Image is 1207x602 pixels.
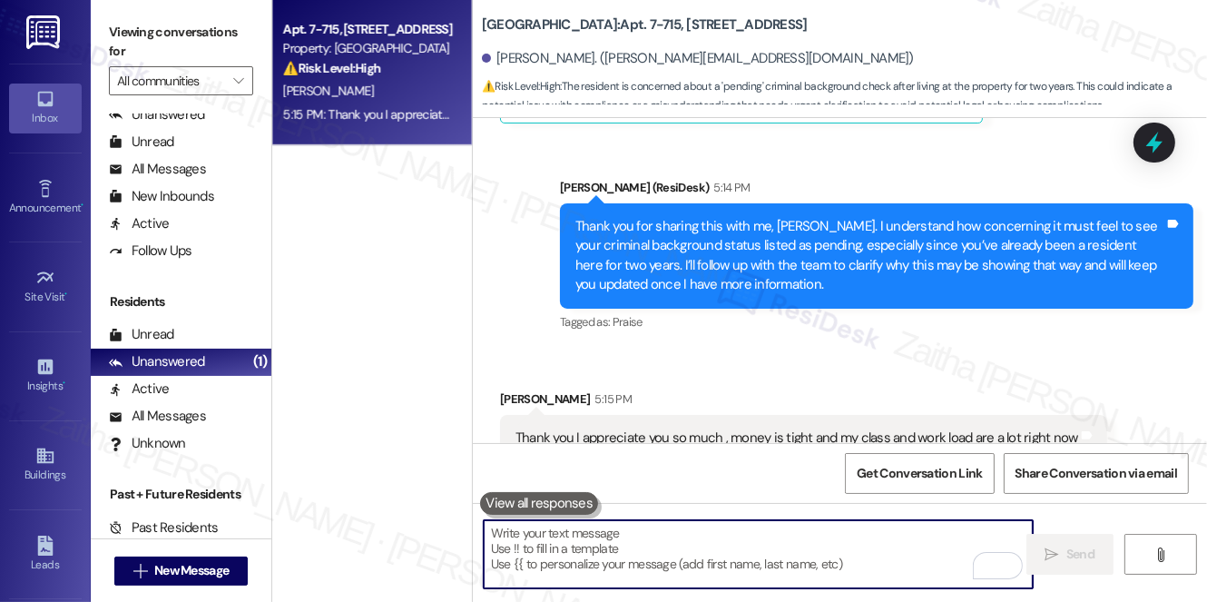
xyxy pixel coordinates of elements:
img: ResiDesk Logo [26,15,64,49]
span: Send [1066,545,1094,564]
span: New Message [154,561,229,580]
i:  [1153,548,1167,562]
button: Share Conversation via email [1004,453,1189,494]
div: Unread [109,325,174,344]
div: Property: [GEOGRAPHIC_DATA] [283,39,451,58]
div: (1) [249,348,271,376]
span: • [81,199,83,212]
div: 5:15 PM [591,390,632,409]
div: All Messages [109,407,206,426]
div: Past Residents [109,518,219,538]
div: [PERSON_NAME] (ResiDesk) [560,178,1193,203]
a: Buildings [9,440,82,489]
div: Past + Future Residents [91,485,271,504]
span: • [65,288,68,301]
span: • [63,377,65,390]
div: Thank you for sharing this with me, [PERSON_NAME]. I understand how concerning it must feel to se... [575,217,1164,295]
span: Get Conversation Link [857,464,982,483]
textarea: To enrich screen reader interactions, please activate Accessibility in Grammarly extension settings [484,520,1033,588]
input: All communities [117,66,224,95]
div: Unknown [109,434,186,453]
button: Send [1026,534,1114,575]
i:  [133,564,147,578]
button: Get Conversation Link [845,453,994,494]
strong: ⚠️ Risk Level: High [283,60,381,76]
div: 5:14 PM [709,178,750,197]
i:  [1045,548,1059,562]
button: New Message [114,557,249,586]
div: [PERSON_NAME] [500,390,1107,415]
div: Thank you I appreciate you so much , money is tight and my class and work load are a lot right now [515,429,1078,448]
b: [GEOGRAPHIC_DATA]: Apt. 7-715, [STREET_ADDRESS] [482,15,808,35]
span: [PERSON_NAME] [283,83,374,99]
div: Unanswered [109,352,205,371]
i:  [233,74,243,88]
a: Leads [9,530,82,579]
label: Viewing conversations for [109,18,253,66]
div: Apt. 7-715, [STREET_ADDRESS] [283,20,451,39]
div: Unanswered [109,105,205,124]
div: 5:15 PM: Thank you I appreciate you so much , money is tight and my class and work load are a lot... [283,106,849,123]
div: Unread [109,133,174,152]
a: Inbox [9,84,82,133]
div: Active [109,380,170,399]
div: [PERSON_NAME]. ([PERSON_NAME][EMAIL_ADDRESS][DOMAIN_NAME]) [482,49,914,68]
span: : The resident is concerned about a 'pending' criminal background check after living at the prope... [482,77,1207,116]
a: Site Visit • [9,262,82,311]
div: Active [109,214,170,233]
div: Residents [91,292,271,311]
span: Share Conversation via email [1016,464,1177,483]
strong: ⚠️ Risk Level: High [482,79,560,94]
div: New Inbounds [109,187,214,206]
div: All Messages [109,160,206,179]
span: Praise [613,314,643,330]
div: Follow Ups [109,242,192,261]
div: Tagged as: [560,309,1193,335]
a: Insights • [9,351,82,400]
